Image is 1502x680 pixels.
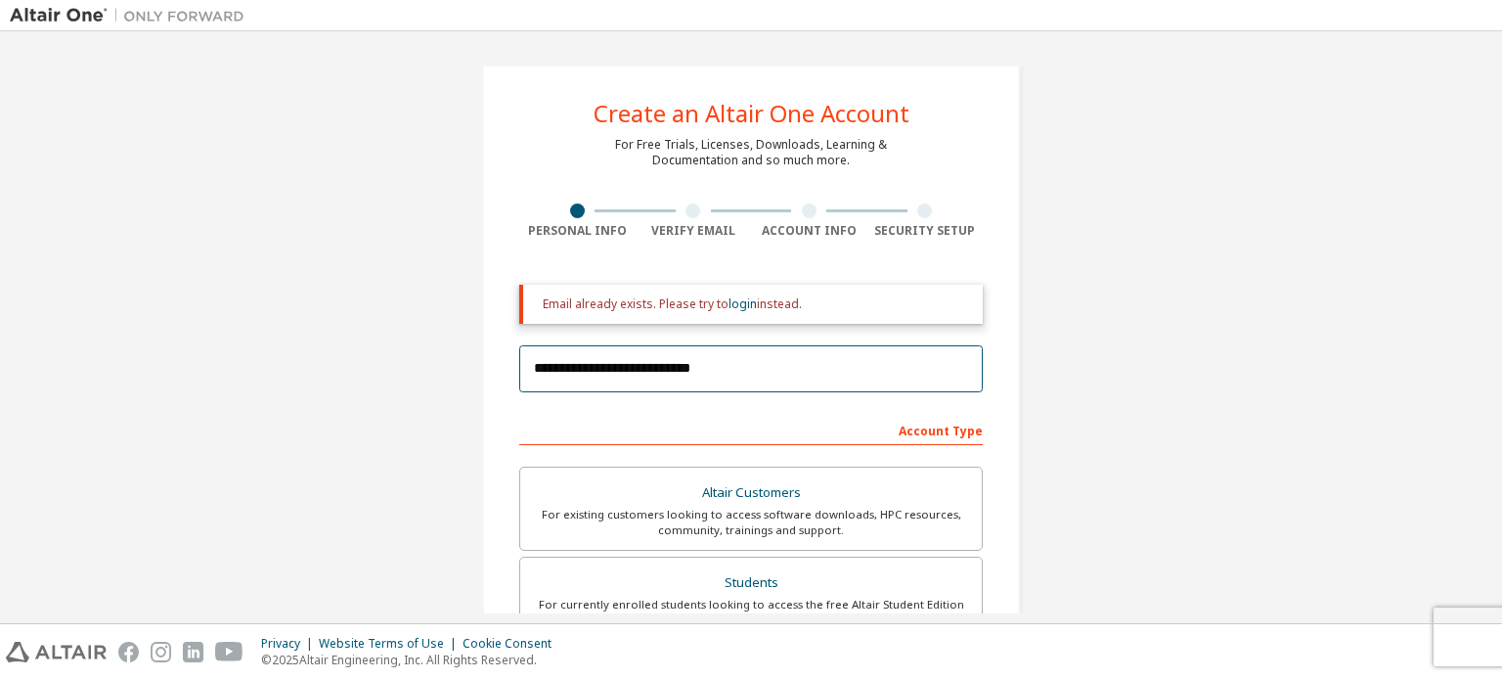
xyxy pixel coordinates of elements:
img: youtube.svg [215,642,243,662]
div: Privacy [261,636,319,652]
div: Students [532,569,970,597]
img: facebook.svg [118,642,139,662]
img: instagram.svg [151,642,171,662]
img: linkedin.svg [183,642,203,662]
div: Personal Info [519,223,636,239]
div: Security Setup [867,223,984,239]
div: Altair Customers [532,479,970,507]
div: Verify Email [636,223,752,239]
div: Account Type [519,414,983,445]
div: Account Info [751,223,867,239]
div: Email already exists. Please try to instead. [543,296,967,312]
img: altair_logo.svg [6,642,107,662]
a: login [729,295,757,312]
p: © 2025 Altair Engineering, Inc. All Rights Reserved. [261,652,563,668]
img: Altair One [10,6,254,25]
div: For currently enrolled students looking to access the free Altair Student Edition bundle and all ... [532,597,970,628]
div: Create an Altair One Account [594,102,909,125]
div: Cookie Consent [463,636,563,652]
div: For existing customers looking to access software downloads, HPC resources, community, trainings ... [532,507,970,538]
div: Website Terms of Use [319,636,463,652]
div: For Free Trials, Licenses, Downloads, Learning & Documentation and so much more. [615,137,887,168]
